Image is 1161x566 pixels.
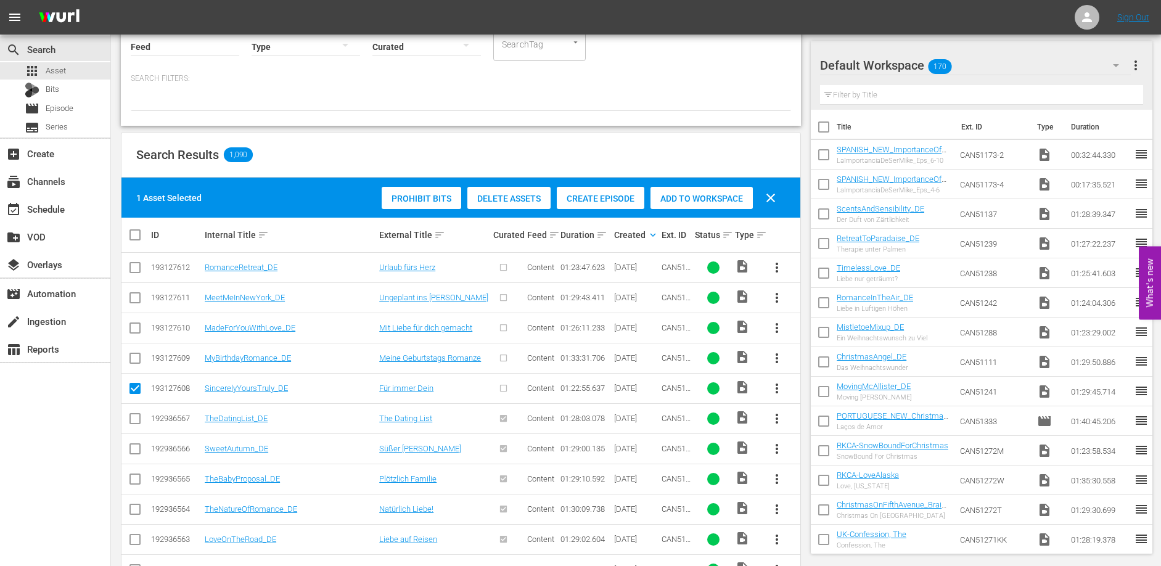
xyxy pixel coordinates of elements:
span: CAN51289BJ [662,293,691,311]
button: more_vert [762,525,792,554]
div: [DATE] [614,444,657,453]
div: [DATE] [614,383,657,393]
td: 01:27:22.237 [1066,229,1134,258]
div: 01:23:47.623 [560,263,610,272]
td: CAN51238 [955,258,1032,288]
td: CAN51137 [955,199,1032,229]
a: Meine Geburtstags Romanze [379,353,481,363]
a: SweetAutumn_DE [205,444,268,453]
button: Open Feedback Widget [1139,247,1161,320]
span: Create Episode [557,194,644,203]
td: 01:23:29.002 [1066,318,1134,347]
div: 01:22:55.637 [560,383,610,393]
div: Status [695,228,731,242]
span: keyboard_arrow_down [647,229,658,240]
span: Content [527,504,554,514]
div: 193127609 [151,353,201,363]
div: LaImportanciaDeSerMike_Eps_6-10 [837,157,950,165]
div: 01:30:09.738 [560,504,610,514]
div: 192936565 [151,474,201,483]
td: 01:29:30.699 [1066,495,1134,525]
span: reorder [1134,383,1149,398]
div: 01:29:00.135 [560,444,610,453]
a: TheNatureOfRomance_DE [205,504,297,514]
span: Content [527,383,554,393]
div: 01:28:03.078 [560,414,610,423]
span: Video [735,380,750,395]
a: ScentsAndSensibility_DE [837,204,924,213]
a: SPANISH_NEW_ImportanceOfBeingMike_Eps_6-10 [837,145,946,163]
span: more_vert [769,260,784,275]
a: RetreatToParadaise_DE [837,234,919,243]
td: 01:40:45.206 [1066,406,1134,436]
th: Type [1030,110,1064,144]
span: reorder [1134,502,1149,517]
div: 193127612 [151,263,201,272]
span: more_vert [769,532,784,547]
div: 192936567 [151,414,201,423]
a: TimelessLove_DE [837,263,900,273]
button: more_vert [1128,51,1143,80]
a: SincerelyYoursTruly_DE [205,383,288,393]
span: menu [7,10,22,25]
span: more_vert [769,381,784,396]
span: CAN51289U [662,383,691,402]
a: Natürlich Liebe! [379,504,433,514]
span: 170 [929,54,952,80]
td: 01:25:41.603 [1066,258,1134,288]
a: Ungeplant ins [PERSON_NAME] [379,293,488,302]
span: reorder [1134,295,1149,310]
span: Search Results [136,147,219,162]
div: Das Weihnachtswunder [837,364,908,372]
button: more_vert [762,494,792,524]
span: Channels [6,174,21,189]
span: Content [527,323,554,332]
td: 01:24:04.306 [1066,288,1134,318]
a: MadeForYouWithLove_DE [205,323,295,332]
button: Prohibit Bits [382,187,461,209]
span: Asset [25,64,39,78]
div: Bits [25,83,39,97]
div: [DATE] [614,474,657,483]
td: 01:28:39.347 [1066,199,1134,229]
span: 1,090 [224,147,253,162]
span: Video [1037,177,1052,192]
span: more_vert [1128,58,1143,73]
a: RomanceRetreat_DE [205,263,277,272]
span: Video [735,531,750,546]
a: ChristmasOnFifthAvenue_BrainPower [837,500,946,519]
a: SPANISH_NEW_ImportanceOfBeingMike_Eps_4-6 [837,174,946,193]
div: 01:26:11.233 [560,323,610,332]
td: CAN51241 [955,377,1032,406]
span: more_vert [769,321,784,335]
a: UK-Confession, The [837,530,906,539]
th: Duration [1064,110,1138,144]
div: Therapie unter Palmen [837,245,919,253]
a: MeetMeInNewYork_DE [205,293,285,302]
div: Der Duft von Zärtlichkeit [837,216,924,224]
td: CAN51272M [955,436,1032,466]
div: [DATE] [614,504,657,514]
span: reorder [1134,176,1149,191]
div: [DATE] [614,263,657,272]
button: more_vert [762,343,792,373]
td: 01:29:50.886 [1066,347,1134,377]
div: [DATE] [614,293,657,302]
div: External Title [379,228,490,242]
span: reorder [1134,531,1149,546]
span: sort [722,229,733,240]
span: CAN51289CP [662,504,691,523]
span: Create [6,147,21,162]
div: Feed [527,228,557,242]
td: CAN51239 [955,229,1032,258]
td: 01:28:19.378 [1066,525,1134,554]
span: VOD [6,230,21,245]
span: Content [527,474,554,483]
span: more_vert [769,502,784,517]
span: Bits [46,83,59,96]
a: TheBabyProposal_DE [205,474,280,483]
span: CAN51289AB [662,263,691,281]
span: Content [527,414,554,423]
div: Curated [493,230,523,240]
a: Mit Liebe für dich gemacht [379,323,472,332]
